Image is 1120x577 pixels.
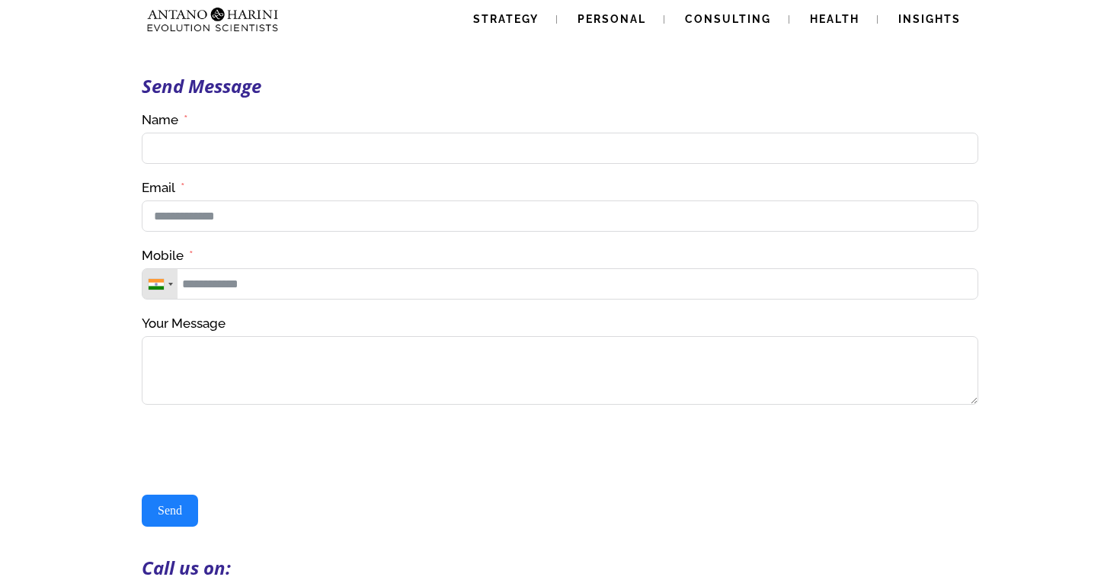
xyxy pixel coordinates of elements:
[142,315,226,332] label: Your Message
[142,179,185,197] label: Email
[142,268,978,300] input: Mobile
[898,13,961,25] span: Insights
[142,269,178,299] div: Telephone country code
[578,13,646,25] span: Personal
[685,13,771,25] span: Consulting
[142,420,373,479] iframe: reCAPTCHA
[142,111,188,129] label: Name
[473,13,539,25] span: Strategy
[142,247,194,264] label: Mobile
[142,73,261,98] strong: Send Message
[142,200,978,232] input: Email
[142,336,978,405] textarea: Your Message
[142,495,198,527] button: Send
[810,13,859,25] span: Health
